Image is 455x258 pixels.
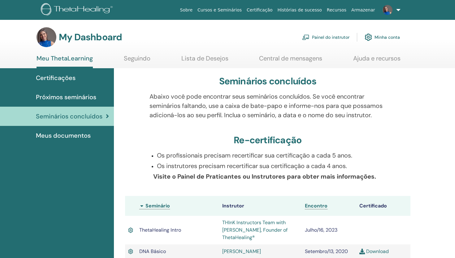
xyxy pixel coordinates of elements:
p: Os profissionais precisam recertificar sua certificação a cada 5 anos. [157,151,386,160]
a: Meu ThetaLearning [37,55,93,68]
a: Ajuda e recursos [353,55,401,67]
th: Certificado [356,196,410,216]
img: default.jpg [383,5,392,15]
img: cog.svg [365,32,372,42]
span: DNA Básico [139,248,166,255]
img: Active Certificate [128,248,133,255]
a: Download [359,248,389,255]
img: Active Certificate [128,226,133,234]
a: [PERSON_NAME] [222,248,261,255]
td: Julho/16, 2023 [302,216,356,244]
a: Cursos e Seminários [195,4,244,16]
span: Meus documentos [36,131,91,140]
h3: Seminários concluídos [219,76,316,87]
span: Seminários concluídos [36,112,102,121]
span: Certificações [36,73,76,82]
a: Minha conta [365,30,400,44]
img: logo.png [41,3,115,17]
img: chalkboard-teacher.svg [302,34,310,40]
a: THInK Instructors Team with [PERSON_NAME], Founder of ThetaHealing® [222,219,288,241]
a: Certificação [244,4,275,16]
a: Encontro [305,202,327,209]
h3: Re-certificação [234,135,301,146]
p: Os instrutores precisam recertificar sua certificação a cada 4 anos. [157,161,386,171]
a: Armazenar [349,4,377,16]
img: download.svg [359,249,365,254]
a: Recursos [324,4,349,16]
a: Central de mensagens [259,55,322,67]
span: Próximos seminários [36,92,96,102]
a: Painel do instrutor [302,30,349,44]
b: Visite o Painel de Praticantes ou Instrutores para obter mais informações. [153,172,376,180]
a: Histórias de sucesso [275,4,324,16]
img: default.jpg [37,27,56,47]
h3: My Dashboard [59,32,122,43]
a: Lista de Desejos [181,55,228,67]
th: Instrutor [219,196,302,216]
a: Sobre [178,4,195,16]
iframe: Intercom live chat [434,237,449,252]
a: Seguindo [124,55,150,67]
p: Abaixo você pode encontrar seus seminários concluídos. Se você encontrar seminários faltando, use... [149,92,386,120]
span: ThetaHealing Intro [139,227,181,233]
